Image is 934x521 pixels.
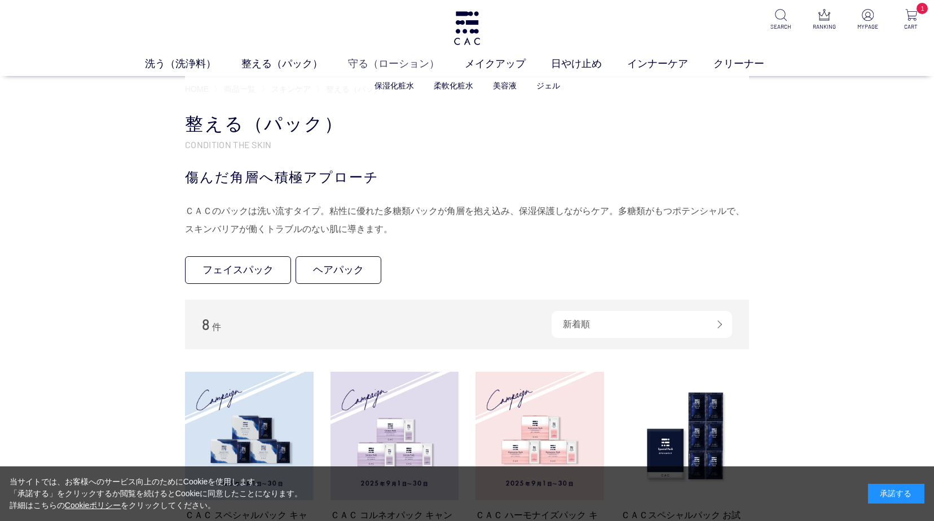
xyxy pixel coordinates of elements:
[868,484,924,504] div: 承諾する
[854,23,882,31] p: MYPAGE
[185,167,749,188] div: 傷んだ角層へ積極アプローチ
[145,56,241,72] a: 洗う（洗浄料）
[917,3,928,14] span: 1
[185,372,314,500] img: ＣＡＣ スペシャルパック キャンペーン３箱セット（2箱+１箱プレゼント）
[493,81,517,90] a: 美容液
[854,9,882,31] a: MYPAGE
[185,202,749,238] div: ＣＡＣのパックは洗い流すタイプ。粘性に優れた多糖類パックが角層を抱え込み、保湿保護しながらケア。多糖類がもつポテンシャルで、スキンバリアが働くトラブルのない肌に導きます。
[810,23,838,31] p: RANKING
[621,372,750,500] img: ＣＡＣスペシャルパック お試しサイズ（６包）
[375,81,414,90] a: 保湿化粧水
[202,315,210,333] span: 8
[627,56,713,72] a: インナーケア
[434,81,473,90] a: 柔軟化粧水
[331,372,459,500] img: ＣＡＣ コルネオパック キャンペーン３箱セット（2箱＋１箱プレゼント）
[185,112,749,136] h1: 整える（パック）
[212,322,221,332] span: 件
[475,372,604,500] img: ＣＡＣ ハーモナイズパック キャンペーン３箱セット（2箱+１箱プレゼント）
[551,56,627,72] a: 日やけ止め
[452,11,482,45] img: logo
[10,476,303,511] div: 当サイトでは、お客様へのサービス向上のためにCookieを使用します。 「承諾する」をクリックするか閲覧を続けるとCookieに同意したことになります。 詳細はこちらの をクリックしてください。
[767,9,795,31] a: SEARCH
[65,501,121,510] a: Cookieポリシー
[767,23,795,31] p: SEARCH
[536,81,560,90] a: ジェル
[552,311,732,338] div: 新着順
[185,256,291,284] a: フェイスパック
[348,56,465,72] a: 守る（ローション）
[241,56,348,72] a: 整える（パック）
[465,56,551,72] a: メイクアップ
[810,9,838,31] a: RANKING
[185,139,749,150] p: CONDITION THE SKIN
[713,56,790,72] a: クリーナー
[296,256,381,284] a: ヘアパック
[897,9,925,31] a: 1 CART
[897,23,925,31] p: CART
